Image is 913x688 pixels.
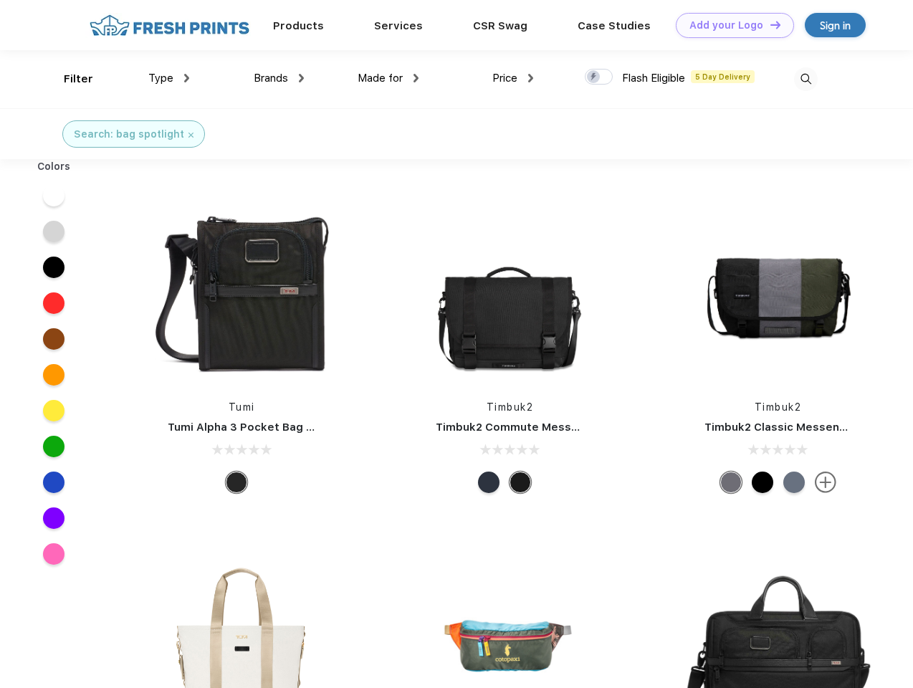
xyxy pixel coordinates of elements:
img: func=resize&h=266 [414,195,605,386]
div: Black [226,472,247,493]
span: 5 Day Delivery [691,70,755,83]
img: func=resize&h=266 [683,195,874,386]
span: Made for [358,72,403,85]
div: Eco Army Pop [720,472,742,493]
img: DT [770,21,780,29]
a: Timbuk2 [755,401,802,413]
div: Eco Black [752,472,773,493]
div: Sign in [820,17,851,34]
img: dropdown.png [414,74,419,82]
div: Search: bag spotlight [74,127,184,142]
img: dropdown.png [184,74,189,82]
div: Eco Black [510,472,531,493]
a: Products [273,19,324,32]
img: desktop_search.svg [794,67,818,91]
img: func=resize&h=266 [146,195,337,386]
img: filter_cancel.svg [188,133,193,138]
div: Eco Nautical [478,472,499,493]
a: Timbuk2 [487,401,534,413]
img: fo%20logo%202.webp [85,13,254,38]
span: Type [148,72,173,85]
img: more.svg [815,472,836,493]
a: Timbuk2 Classic Messenger Bag [704,421,882,434]
a: Tumi [229,401,255,413]
div: Add your Logo [689,19,763,32]
span: Price [492,72,517,85]
a: Timbuk2 Commute Messenger Bag [436,421,628,434]
span: Flash Eligible [622,72,685,85]
div: Colors [27,159,82,174]
span: Brands [254,72,288,85]
img: dropdown.png [528,74,533,82]
div: Filter [64,71,93,87]
div: Eco Lightbeam [783,472,805,493]
a: Sign in [805,13,866,37]
img: dropdown.png [299,74,304,82]
a: Tumi Alpha 3 Pocket Bag Small [168,421,335,434]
